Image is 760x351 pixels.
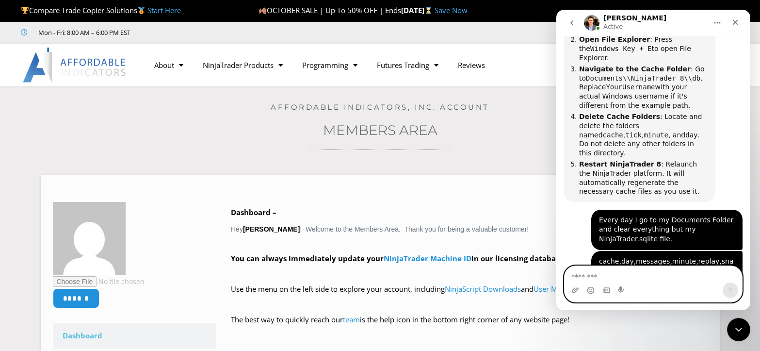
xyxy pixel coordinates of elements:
[435,5,468,15] a: Save Now
[448,54,495,76] a: Reviews
[231,283,708,310] p: Use the menu on the left side to explore your account, including and .
[145,54,193,76] a: About
[534,284,579,294] a: User Manuals
[193,54,292,76] a: NinjaTrader Products
[231,206,708,340] div: Hey ! Welcome to the Members Area. Thank you for being a valuable customer!
[271,102,489,112] a: Affordable Indicators, Inc. Account
[36,27,130,38] span: Mon - Fri: 8:00 AM – 6:00 PM EST
[367,54,448,76] a: Futures Trading
[556,10,750,310] iframe: Intercom live chat
[145,54,593,76] nav: Menu
[231,313,708,340] p: The best way to quickly reach our is the help icon in the bottom right corner of any website page!
[259,5,401,15] span: OCTOBER SALE | Up To 50% OFF | Ends
[401,5,435,15] strong: [DATE]
[147,5,181,15] a: Start Here
[727,318,750,341] iframe: Intercom live chat
[231,207,276,217] b: Dashboard –
[243,225,300,233] strong: [PERSON_NAME]
[21,7,29,14] img: 🏆
[23,48,127,83] img: LogoAI | Affordable Indicators – NinjaTrader
[323,122,437,138] a: Members Area
[259,7,266,14] img: 🍂
[384,253,471,263] a: NinjaTrader Machine ID
[445,284,521,294] a: NinjaScript Downloads
[144,28,290,37] iframe: Customer reviews powered by Trustpilot
[21,5,181,15] span: Compare Trade Copier Solutions
[231,253,566,263] strong: You can always immediately update your in our licensing database.
[292,54,367,76] a: Programming
[138,7,145,14] img: 🥇
[425,7,432,14] img: ⌛
[53,323,217,349] a: Dashboard
[53,202,126,275] img: 3a1da3bf6e329b01e731af51464b74a47896535fe96a182d4045e479874b2ab3
[343,315,360,324] a: team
